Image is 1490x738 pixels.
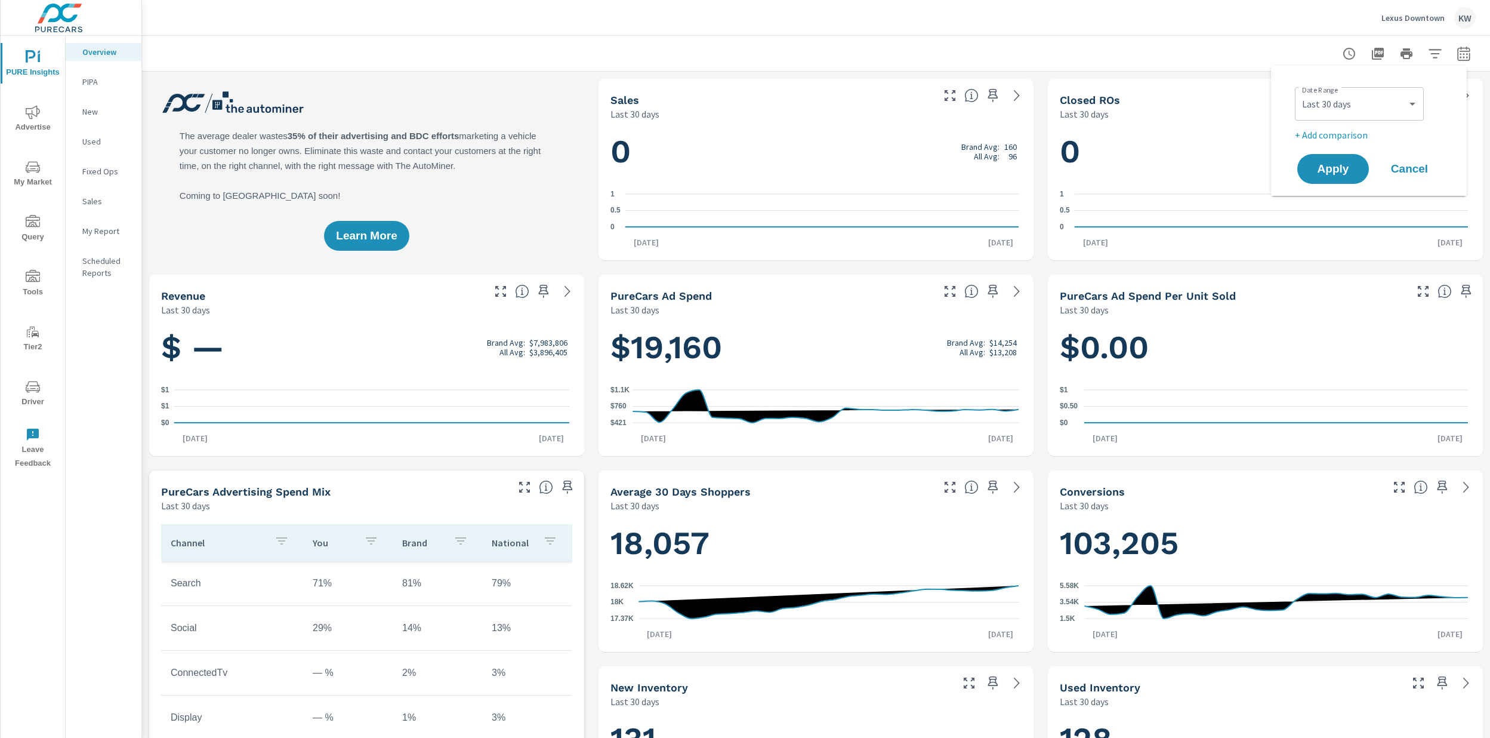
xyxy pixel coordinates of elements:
a: See more details in report [1007,674,1026,693]
text: 1 [1060,190,1064,198]
h1: $0.00 [1060,327,1471,368]
h5: Used Inventory [1060,681,1140,694]
text: $0 [1060,419,1068,427]
span: Save this to your personalized report [558,478,577,497]
p: All Avg: [974,152,999,161]
p: Last 30 days [1060,303,1109,317]
a: See more details in report [1457,478,1476,497]
td: 71% [303,568,393,598]
span: Save this to your personalized report [983,674,1002,693]
p: [DATE] [530,432,572,444]
p: [DATE] [1429,628,1471,640]
td: 14% [393,613,482,643]
p: [DATE] [1429,432,1471,444]
div: Sales [66,192,141,210]
p: [DATE] [1084,432,1126,444]
button: Make Fullscreen [1409,674,1428,693]
p: [DATE] [1429,236,1471,248]
td: 3% [482,703,572,733]
td: 81% [393,568,482,598]
span: My Market [4,160,61,189]
span: Advertise [4,105,61,134]
td: 29% [303,613,393,643]
p: 96 [1008,152,1017,161]
text: $1 [161,402,169,411]
button: Select Date Range [1452,42,1476,66]
h5: Average 30 Days Shoppers [610,485,751,498]
td: Social [161,613,303,643]
p: Last 30 days [610,303,659,317]
text: 17.37K [610,614,634,623]
a: See more details in report [1007,86,1026,105]
p: Sales [82,195,132,207]
h1: $ — [161,327,572,368]
p: National [492,537,533,549]
button: Make Fullscreen [1414,282,1433,301]
text: 1.5K [1060,614,1075,623]
button: Make Fullscreen [940,86,960,105]
button: Apply [1297,154,1369,184]
p: New [82,106,132,118]
text: 3.54K [1060,598,1079,607]
span: Save this to your personalized report [1433,674,1452,693]
button: Make Fullscreen [960,674,979,693]
p: Brand Avg: [961,142,999,152]
p: Last 30 days [1060,499,1109,513]
text: $0 [161,419,169,427]
td: Display [161,703,303,733]
span: Save this to your personalized report [534,282,553,301]
span: Tools [4,270,61,299]
text: 5.58K [1060,582,1079,590]
p: Brand Avg: [947,338,985,348]
p: $7,983,806 [529,338,567,348]
p: Last 30 days [1060,694,1109,709]
p: Lexus Downtown [1381,13,1445,23]
td: 79% [482,568,572,598]
p: [DATE] [174,432,216,444]
span: Cancel [1386,164,1433,174]
p: Brand Avg: [487,338,525,348]
td: Search [161,568,303,598]
button: Make Fullscreen [515,478,534,497]
div: PIPA [66,73,141,91]
div: Fixed Ops [66,162,141,180]
td: 3% [482,658,572,688]
span: Number of vehicles sold by the dealership over the selected date range. [Source: This data is sou... [964,88,979,103]
p: [DATE] [980,236,1022,248]
a: See more details in report [1007,282,1026,301]
div: My Report [66,222,141,240]
p: $14,254 [989,338,1017,348]
div: Used [66,133,141,150]
h5: New Inventory [610,681,688,694]
span: PURE Insights [4,50,61,79]
td: 2% [393,658,482,688]
span: This table looks at how you compare to the amount of budget you spend per channel as opposed to y... [539,480,553,494]
div: Scheduled Reports [66,252,141,282]
p: [DATE] [980,432,1022,444]
p: [DATE] [633,432,674,444]
button: Cancel [1374,154,1445,184]
h5: Sales [610,94,639,106]
h5: Revenue [161,290,205,302]
div: Overview [66,43,141,61]
p: Last 30 days [610,499,659,513]
text: $1.1K [610,386,630,394]
h5: Closed ROs [1060,94,1120,106]
p: + Add comparison [1295,128,1448,142]
p: $3,896,405 [529,348,567,357]
span: Save this to your personalized report [1433,478,1452,497]
td: ConnectedTv [161,658,303,688]
p: Brand [402,537,444,549]
td: — % [303,658,393,688]
h5: PureCars Advertising Spend Mix [161,485,331,498]
p: $13,208 [989,348,1017,357]
p: Scheduled Reports [82,255,132,279]
span: Driver [4,380,61,409]
p: [DATE] [980,628,1022,640]
h5: PureCars Ad Spend [610,290,712,302]
text: 0 [1060,223,1064,231]
button: Learn More [324,221,409,251]
span: Average cost of advertising per each vehicle sold at the dealer over the selected date range. The... [1437,284,1452,299]
p: Channel [171,537,265,549]
p: [DATE] [625,236,667,248]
